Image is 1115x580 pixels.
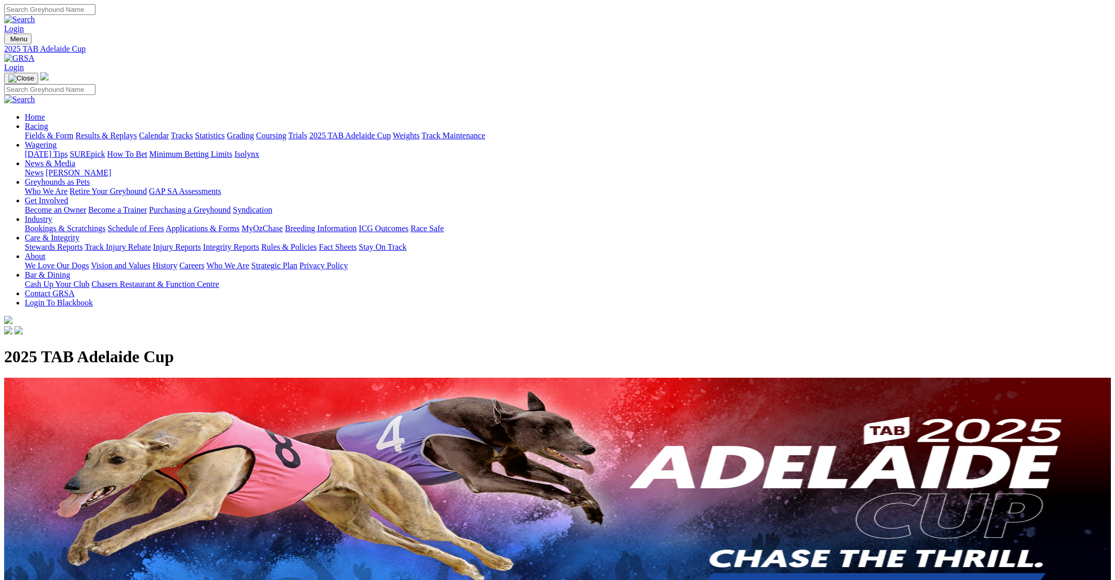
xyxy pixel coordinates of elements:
img: Close [8,74,34,83]
div: Greyhounds as Pets [25,187,1111,196]
a: SUREpick [70,150,105,158]
button: Toggle navigation [4,34,31,44]
a: Login [4,63,24,72]
a: GAP SA Assessments [149,187,221,196]
img: Search [4,15,35,24]
a: Become an Owner [25,205,86,214]
a: Integrity Reports [203,243,259,251]
a: Careers [179,261,204,270]
a: About [25,252,45,261]
a: Contact GRSA [25,289,74,298]
a: Statistics [195,131,225,140]
div: About [25,261,1111,270]
a: Stay On Track [359,243,406,251]
a: History [152,261,177,270]
a: Wagering [25,140,57,149]
a: Privacy Policy [299,261,348,270]
a: Race Safe [410,224,443,233]
div: Care & Integrity [25,243,1111,252]
a: Injury Reports [153,243,201,251]
a: Trials [288,131,307,140]
a: Track Injury Rebate [85,243,151,251]
a: Results & Replays [75,131,137,140]
a: We Love Our Dogs [25,261,89,270]
a: Home [25,112,45,121]
a: News & Media [25,159,75,168]
a: Get Involved [25,196,68,205]
img: facebook.svg [4,326,12,334]
a: Chasers Restaurant & Function Centre [91,280,219,288]
a: 2025 TAB Adelaide Cup [309,131,391,140]
img: Search [4,95,35,104]
div: Industry [25,224,1111,233]
a: Racing [25,122,48,131]
img: logo-grsa-white.png [40,72,49,80]
a: Minimum Betting Limits [149,150,232,158]
a: Applications & Forms [166,224,240,233]
a: Bookings & Scratchings [25,224,105,233]
button: Toggle navigation [4,73,38,84]
img: twitter.svg [14,326,23,334]
a: [DATE] Tips [25,150,68,158]
a: Coursing [256,131,286,140]
div: Racing [25,131,1111,140]
a: Breeding Information [285,224,357,233]
a: Cash Up Your Club [25,280,89,288]
a: Weights [393,131,420,140]
a: Calendar [139,131,169,140]
a: Who We Are [25,187,68,196]
a: Schedule of Fees [107,224,164,233]
a: Tracks [171,131,193,140]
a: Syndication [233,205,272,214]
a: Greyhounds as Pets [25,178,90,186]
input: Search [4,84,95,95]
a: Vision and Values [91,261,150,270]
a: Industry [25,215,52,223]
a: Isolynx [234,150,259,158]
a: ICG Outcomes [359,224,408,233]
a: 2025 TAB Adelaide Cup [4,44,1111,54]
a: Track Maintenance [422,131,485,140]
h1: 2025 TAB Adelaide Cup [4,347,1111,366]
a: Strategic Plan [251,261,297,270]
a: News [25,168,43,177]
a: Stewards Reports [25,243,83,251]
div: Bar & Dining [25,280,1111,289]
a: Care & Integrity [25,233,79,242]
div: Wagering [25,150,1111,159]
a: Become a Trainer [88,205,147,214]
a: Grading [227,131,254,140]
div: News & Media [25,168,1111,178]
a: How To Bet [107,150,148,158]
a: Rules & Policies [261,243,317,251]
a: Bar & Dining [25,270,70,279]
a: [PERSON_NAME] [45,168,111,177]
a: MyOzChase [242,224,283,233]
img: GRSA [4,54,35,63]
img: logo-grsa-white.png [4,316,12,324]
input: Search [4,4,95,15]
a: Login [4,24,24,33]
div: Get Involved [25,205,1111,215]
span: Menu [10,35,27,43]
a: Who We Are [206,261,249,270]
a: Purchasing a Greyhound [149,205,231,214]
a: Login To Blackbook [25,298,93,307]
a: Fields & Form [25,131,73,140]
a: Retire Your Greyhound [70,187,147,196]
a: Fact Sheets [319,243,357,251]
